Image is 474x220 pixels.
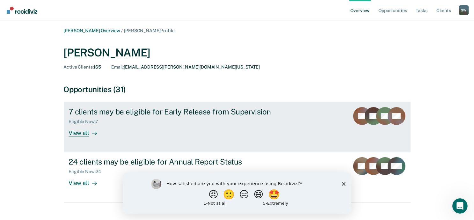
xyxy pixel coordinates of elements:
div: [PERSON_NAME] [64,46,411,59]
iframe: Survey by Kim from Recidiviz [123,172,351,214]
div: [EMAIL_ADDRESS][PERSON_NAME][DOMAIN_NAME][US_STATE] [111,64,260,70]
div: Eligible Now : 24 [69,169,106,174]
span: Email : [111,64,124,70]
a: 24 clients may be eligible for Annual Report StatusEligible Now:24View all [64,152,411,202]
a: 7 clients may be eligible for Early Release from SupervisionEligible Now:7View all [64,102,411,152]
div: View all [69,124,105,137]
div: Opportunities (31) [64,85,411,94]
span: / [120,28,124,33]
iframe: Intercom live chat [452,198,468,214]
span: Active Clients : [64,64,94,70]
a: [PERSON_NAME] Overview [64,28,120,33]
button: Profile dropdown button [459,5,469,15]
div: Eligible Now : 7 [69,119,103,124]
div: 24 clients may be eligible for Annual Report Status [69,157,293,166]
div: S W [459,5,469,15]
div: View all [69,174,105,187]
div: 7 clients may be eligible for Early Release from Supervision [69,107,293,116]
img: Recidiviz [7,7,37,14]
span: [PERSON_NAME] Profile [124,28,174,33]
div: 165 [64,64,101,70]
